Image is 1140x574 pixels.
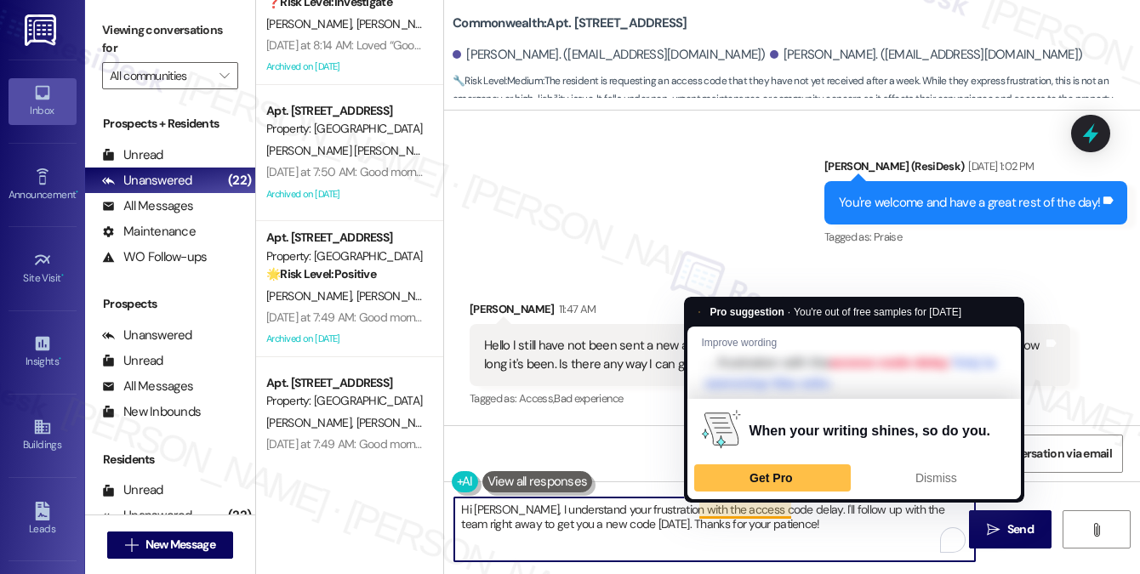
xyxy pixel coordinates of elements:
[25,14,60,46] img: ResiDesk Logo
[9,246,77,292] a: Site Visit •
[987,523,1000,537] i: 
[102,481,163,499] div: Unread
[266,392,424,410] div: Property: [GEOGRAPHIC_DATA]
[770,46,1083,64] div: [PERSON_NAME]. ([EMAIL_ADDRESS][DOMAIN_NAME])
[454,497,975,561] textarea: To enrich screen reader interactions, please activate Accessibility in Grammarly extension settings
[266,102,424,120] div: Apt. [STREET_ADDRESS]
[356,16,442,31] span: [PERSON_NAME]
[266,288,356,304] span: [PERSON_NAME]
[85,115,255,133] div: Prospects + Residents
[102,172,192,190] div: Unanswered
[224,503,255,529] div: (22)
[969,510,1052,548] button: Send
[356,415,442,430] span: [PERSON_NAME]
[265,56,425,77] div: Archived on [DATE]
[960,445,1112,463] span: Share Conversation via email
[265,328,425,350] div: Archived on [DATE]
[9,78,77,124] a: Inbox
[453,46,766,64] div: [PERSON_NAME]. ([EMAIL_ADDRESS][DOMAIN_NAME])
[219,69,229,82] i: 
[453,72,1140,109] span: : The resident is requesting an access code that they have not yet received after a week. While t...
[839,194,1100,212] div: You're welcome and have a great rest of the day!
[102,378,193,395] div: All Messages
[824,224,1127,249] div: Tagged as:
[125,538,138,552] i: 
[59,353,61,365] span: •
[102,327,192,344] div: Unanswered
[85,295,255,313] div: Prospects
[102,17,238,62] label: Viewing conversations for
[356,288,442,304] span: [PERSON_NAME]
[107,531,233,559] button: New Message
[9,329,77,375] a: Insights •
[102,352,163,370] div: Unread
[102,507,192,525] div: Unanswered
[266,229,424,247] div: Apt. [STREET_ADDRESS]
[266,120,424,138] div: Property: [GEOGRAPHIC_DATA]
[266,266,376,281] strong: 🌟 Risk Level: Positive
[1007,520,1034,538] span: Send
[824,157,1127,181] div: [PERSON_NAME] (ResiDesk)
[265,184,425,205] div: Archived on [DATE]
[519,391,554,406] span: Access ,
[266,247,424,265] div: Property: [GEOGRAPHIC_DATA]
[85,451,255,469] div: Residents
[266,143,444,158] span: [PERSON_NAME] [PERSON_NAME]
[102,146,163,164] div: Unread
[484,337,1043,373] div: Hello I still have not been sent a new access code. It's been about a week. I'm a little frustrat...
[470,300,1070,324] div: [PERSON_NAME]
[224,168,255,194] div: (22)
[1090,523,1103,537] i: 
[453,74,543,88] strong: 🔧 Risk Level: Medium
[453,14,687,32] b: Commonwealth: Apt. [STREET_ADDRESS]
[102,248,207,266] div: WO Follow-ups
[102,197,193,215] div: All Messages
[964,157,1034,175] div: [DATE] 1:02 PM
[554,391,623,406] span: Bad experience
[9,412,77,458] a: Buildings
[266,374,424,392] div: Apt. [STREET_ADDRESS]
[874,230,902,244] span: Praise
[102,403,201,421] div: New Inbounds
[145,536,215,554] span: New Message
[555,300,596,318] div: 11:47 AM
[76,186,78,198] span: •
[9,497,77,543] a: Leads
[266,415,356,430] span: [PERSON_NAME]
[110,62,211,89] input: All communities
[61,270,64,281] span: •
[102,223,196,241] div: Maintenance
[949,435,1123,473] button: Share Conversation via email
[470,386,1070,411] div: Tagged as:
[266,16,356,31] span: [PERSON_NAME]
